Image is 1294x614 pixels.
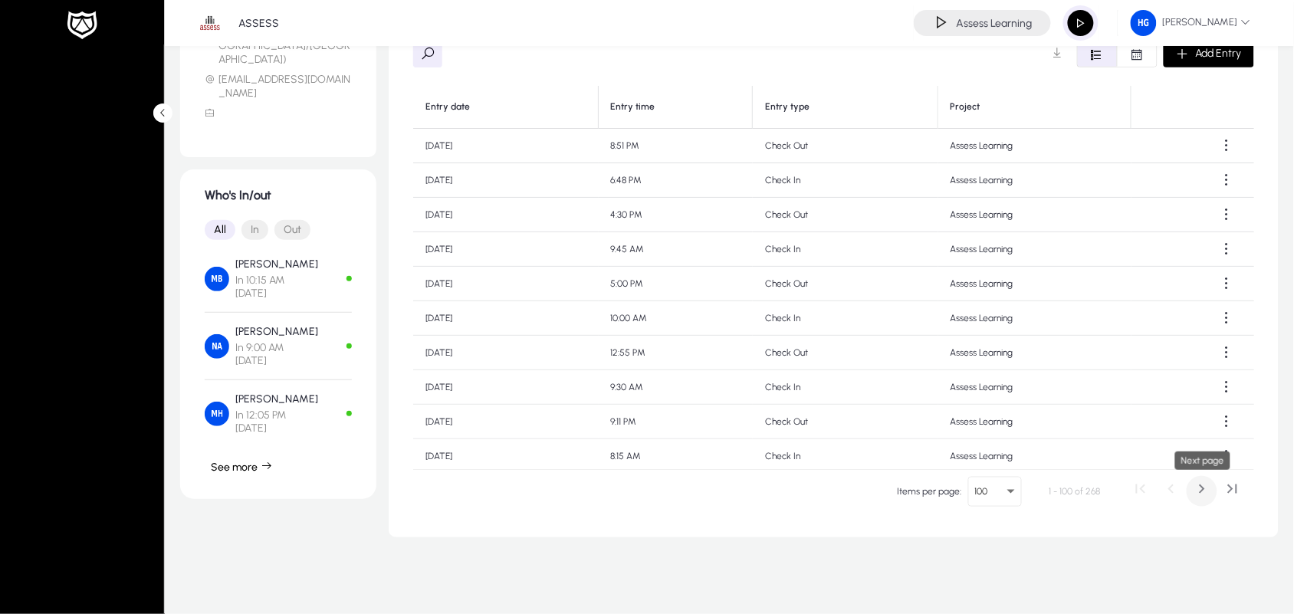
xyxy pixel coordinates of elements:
td: 9:11 PM [599,405,754,439]
td: 5:00 PM [599,267,754,301]
td: 6:48 PM [599,163,754,198]
td: Assess Learning [938,439,1132,474]
td: Assess Learning [938,129,1132,163]
li: [EMAIL_ADDRESS][DOMAIN_NAME] [205,73,352,100]
td: 4:30 PM [599,198,754,232]
td: Check Out [753,198,938,232]
th: Entry time [599,86,754,129]
td: Assess Learning [938,232,1132,267]
button: Add Entry [1164,40,1254,67]
img: Nahla Abdelaziz [205,334,229,359]
span: Add Entry [1196,47,1242,60]
div: Entry type [765,101,810,113]
div: Entry date [425,101,470,113]
td: Check Out [753,336,938,370]
span: In 12:05 PM [DATE] [235,409,318,435]
td: 9:45 AM [599,232,754,267]
div: Next page [1175,451,1230,470]
td: Check In [753,301,938,336]
td: Assess Learning [938,370,1132,405]
li: [GEOGRAPHIC_DATA] ([GEOGRAPHIC_DATA]/[GEOGRAPHIC_DATA]) [205,25,352,67]
mat-button-toggle-group: Font Style [1077,39,1158,67]
td: 8:51 PM [599,129,754,163]
img: 143.png [1131,10,1157,36]
td: Assess Learning [938,267,1132,301]
p: [PERSON_NAME] [235,325,318,338]
button: [PERSON_NAME] [1118,9,1263,37]
p: ASSESS [238,17,279,30]
div: Entry date [425,101,586,113]
td: [DATE] [413,232,599,267]
td: [DATE] [413,129,599,163]
div: Items per page: [898,484,962,499]
span: 100 [975,486,988,497]
td: Check Out [753,267,938,301]
mat-button-toggle-group: Font Style [205,215,352,245]
td: Check In [753,370,938,405]
img: Mahmoud Bashandy [205,267,229,291]
button: Last page [1217,476,1248,507]
td: 12:55 PM [599,336,754,370]
div: Project [951,101,980,113]
td: Check In [753,232,938,267]
td: Assess Learning [938,405,1132,439]
span: See more [211,460,273,474]
div: Entry type [765,101,925,113]
h1: Who's In/out [205,188,352,202]
img: white-logo.png [63,9,101,41]
td: 8:15 AM [599,439,754,474]
td: [DATE] [413,439,599,474]
td: Check Out [753,405,938,439]
p: [PERSON_NAME] [235,392,318,406]
td: Assess Learning [938,163,1132,198]
td: [DATE] [413,370,599,405]
button: See more [205,453,279,481]
button: All [205,220,235,240]
p: [PERSON_NAME] [235,258,318,271]
td: 10:00 AM [599,301,754,336]
td: Assess Learning [938,301,1132,336]
button: In [241,220,268,240]
span: In 10:15 AM [DATE] [235,274,318,300]
td: [DATE] [413,267,599,301]
td: [DATE] [413,405,599,439]
span: [PERSON_NAME] [1131,10,1251,36]
button: Out [274,220,310,240]
button: Next page [1187,476,1217,507]
td: [DATE] [413,163,599,198]
td: [DATE] [413,198,599,232]
td: Assess Learning [938,336,1132,370]
td: 9:30 AM [599,370,754,405]
td: Assess Learning [938,198,1132,232]
div: 1 - 100 of 268 [1049,484,1101,499]
mat-paginator: Select page [413,469,1254,513]
td: [DATE] [413,301,599,336]
img: 1.png [195,8,225,38]
img: Mohamed Hegab [205,402,229,426]
td: Check Out [753,129,938,163]
div: Project [951,101,1119,113]
td: [DATE] [413,336,599,370]
span: In 9:00 AM [DATE] [235,341,318,367]
h4: Assess Learning [957,17,1033,30]
td: Check In [753,439,938,474]
td: Check In [753,163,938,198]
